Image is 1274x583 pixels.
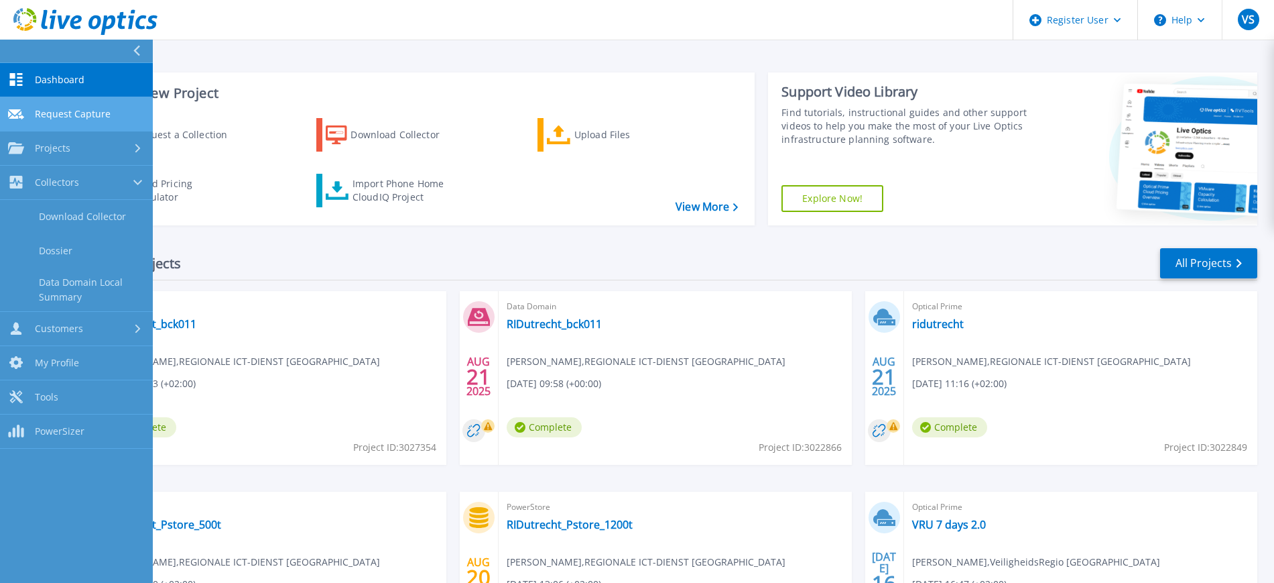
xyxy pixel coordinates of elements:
[912,500,1249,515] span: Optical Prime
[466,371,491,382] span: 21
[871,352,897,401] div: AUG 2025
[676,201,738,213] a: View More
[507,417,582,437] span: Complete
[316,118,466,152] a: Download Collector
[912,354,1191,369] span: [PERSON_NAME] , REGIONALE ICT-DIENST [GEOGRAPHIC_DATA]
[466,572,491,583] span: 20
[35,108,111,120] span: Request Capture
[131,177,239,204] div: Cloud Pricing Calculator
[35,425,84,437] span: PowerSizer
[507,317,602,331] a: RIDutrecht_bck011
[1242,14,1255,25] span: VS
[35,74,84,86] span: Dashboard
[537,118,687,152] a: Upload Files
[353,440,436,455] span: Project ID: 3027354
[95,174,245,207] a: Cloud Pricing Calculator
[912,555,1160,570] span: [PERSON_NAME] , VeiligheidsRegio [GEOGRAPHIC_DATA]
[466,352,491,401] div: AUG 2025
[781,83,1031,101] div: Support Video Library
[507,555,785,570] span: [PERSON_NAME] , REGIONALE ICT-DIENST [GEOGRAPHIC_DATA]
[912,299,1249,314] span: Optical Prime
[507,299,844,314] span: Data Domain
[781,106,1031,146] div: Find tutorials, instructional guides and other support videos to help you make the most of your L...
[872,371,896,382] span: 21
[101,500,438,515] span: PowerStore
[101,299,438,314] span: Data Domain
[101,354,380,369] span: [PERSON_NAME] , REGIONALE ICT-DIENST [GEOGRAPHIC_DATA]
[912,518,986,531] a: VRU 7 days 2.0
[351,121,458,148] div: Download Collector
[507,354,785,369] span: [PERSON_NAME] , REGIONALE ICT-DIENST [GEOGRAPHIC_DATA]
[95,86,737,101] h3: Start a New Project
[507,376,601,391] span: [DATE] 09:58 (+00:00)
[35,176,79,189] span: Collectors
[574,121,682,148] div: Upload Files
[101,518,221,531] a: RIDutrecht_Pstore_500t
[35,357,79,369] span: My Profile
[507,500,844,515] span: PowerStore
[35,391,58,403] span: Tools
[1160,248,1257,278] a: All Projects
[912,317,964,331] a: ridutrecht
[912,376,1007,391] span: [DATE] 11:16 (+02:00)
[759,440,842,455] span: Project ID: 3022866
[95,118,245,152] a: Request a Collection
[912,417,987,437] span: Complete
[781,185,883,212] a: Explore Now!
[133,121,241,148] div: Request a Collection
[507,518,633,531] a: RIDutrecht_Pstore_1200t
[353,177,457,204] div: Import Phone Home CloudIQ Project
[35,142,70,154] span: Projects
[101,555,380,570] span: [PERSON_NAME] , REGIONALE ICT-DIENST [GEOGRAPHIC_DATA]
[35,323,83,335] span: Customers
[1164,440,1247,455] span: Project ID: 3022849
